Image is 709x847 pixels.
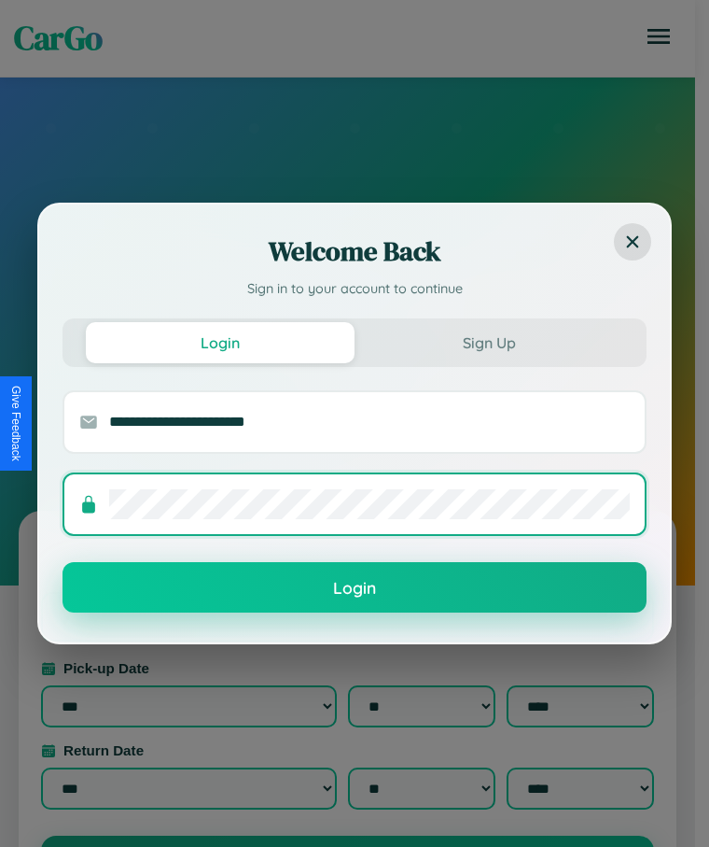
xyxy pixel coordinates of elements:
p: Sign in to your account to continue [63,279,646,300]
button: Login [63,562,646,613]
button: Login [86,322,354,363]
h2: Welcome Back [63,233,646,270]
div: Give Feedback [9,386,22,461]
button: Sign Up [354,322,623,363]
